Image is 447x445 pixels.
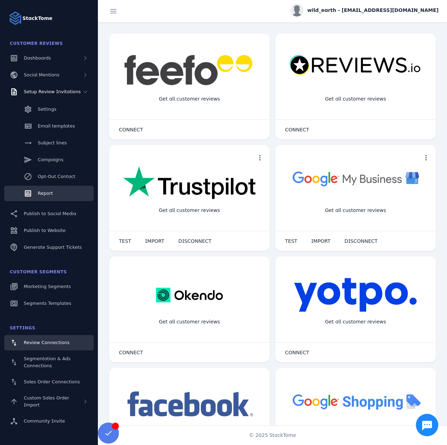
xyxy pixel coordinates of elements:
[38,174,75,179] span: Opt-Out Contact
[319,313,392,331] div: Get all customer reviews
[289,55,422,76] img: reviewsio.svg
[4,186,94,201] a: Report
[119,350,143,355] span: CONNECT
[24,211,76,216] span: Publish to Social Media
[123,166,256,200] img: trustpilot.png
[278,123,316,137] button: CONNECT
[24,228,65,233] span: Publish to Website
[22,15,52,22] strong: StackTome
[285,239,297,244] span: TEST
[4,135,94,151] a: Subject lines
[38,123,75,129] span: Email templates
[119,239,131,244] span: TEST
[419,151,433,165] button: more
[4,102,94,117] a: Settings
[4,152,94,167] a: Campaigns
[10,41,63,46] span: Customer Reviews
[319,201,392,220] div: Get all customer reviews
[253,151,267,165] button: more
[314,424,397,443] div: Import Products from Google
[338,234,385,248] button: DISCONNECT
[289,166,422,191] img: googlebusiness.png
[38,140,67,145] span: Subject lines
[4,206,94,221] a: Publish to Social Media
[4,240,94,255] a: Generate Support Tickets
[4,296,94,311] a: Segments Templates
[24,55,51,61] span: Dashboards
[289,389,422,414] img: googleshopping.png
[4,118,94,134] a: Email templates
[112,345,150,360] button: CONNECT
[119,127,143,132] span: CONNECT
[112,123,150,137] button: CONNECT
[178,239,212,244] span: DISCONNECT
[285,127,309,132] span: CONNECT
[24,245,82,250] span: Generate Support Tickets
[145,239,164,244] span: IMPORT
[278,345,316,360] button: CONNECT
[319,90,392,108] div: Get all customer reviews
[24,395,69,408] span: Custom Sales Order Import
[38,157,63,162] span: Campaigns
[278,234,304,248] button: TEST
[24,418,65,424] span: Community Invite
[153,313,226,331] div: Get all customer reviews
[4,352,94,373] a: Segmentation & Ads Connections
[138,234,171,248] button: IMPORT
[153,201,226,220] div: Get all customer reviews
[10,269,67,274] span: Customer Segments
[38,191,53,196] span: Report
[153,90,226,108] div: Get all customer reviews
[24,284,71,289] span: Marketing Segments
[4,279,94,294] a: Marketing Segments
[291,4,303,16] img: profile.jpg
[8,11,22,25] img: Logo image
[291,4,439,16] button: wild_earth - [EMAIL_ADDRESS][DOMAIN_NAME]
[24,356,71,368] span: Segmentation & Ads Connections
[345,239,378,244] span: DISCONNECT
[156,278,223,313] img: okendo.webp
[123,55,256,85] img: feefo.png
[24,72,59,77] span: Social Mentions
[24,340,70,345] span: Review Connections
[38,107,56,112] span: Settings
[123,389,256,420] img: facebook.png
[24,89,81,94] span: Setup Review Invitations
[4,223,94,238] a: Publish to Website
[4,413,94,429] a: Community Invite
[304,234,338,248] button: IMPORT
[171,234,219,248] button: DISCONNECT
[307,7,439,14] span: wild_earth - [EMAIL_ADDRESS][DOMAIN_NAME]
[4,374,94,390] a: Sales Order Connections
[294,278,417,313] img: yotpo.png
[4,169,94,184] a: Opt-Out Contact
[24,301,71,306] span: Segments Templates
[249,432,296,439] span: © 2025 StackTome
[311,239,331,244] span: IMPORT
[24,379,80,384] span: Sales Order Connections
[4,335,94,350] a: Review Connections
[10,326,35,330] span: Settings
[285,350,309,355] span: CONNECT
[112,234,138,248] button: TEST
